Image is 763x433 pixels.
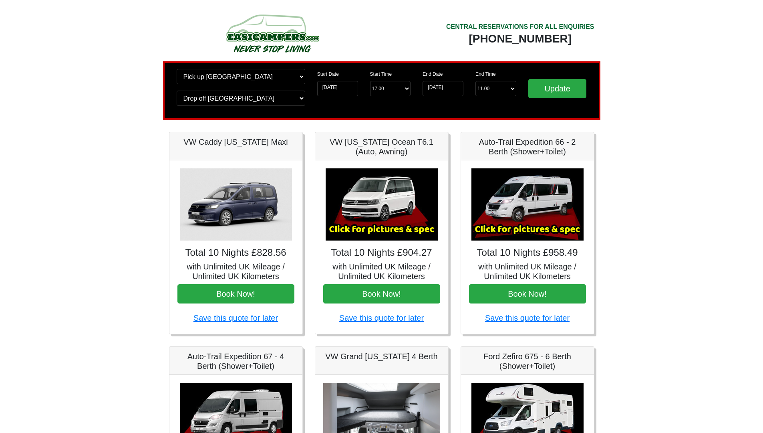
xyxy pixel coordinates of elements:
div: [PHONE_NUMBER] [446,32,594,46]
a: Save this quote for later [485,314,570,322]
h5: with Unlimited UK Mileage / Unlimited UK Kilometers [177,262,294,281]
img: VW California Ocean T6.1 (Auto, Awning) [326,168,438,241]
img: Auto-Trail Expedition 66 - 2 Berth (Shower+Toilet) [471,168,584,241]
a: Save this quote for later [193,314,278,322]
h5: with Unlimited UK Mileage / Unlimited UK Kilometers [323,262,440,281]
h4: Total 10 Nights £828.56 [177,247,294,259]
h4: Total 10 Nights £958.49 [469,247,586,259]
input: Start Date [317,81,358,96]
input: Return Date [423,81,463,96]
h5: VW [US_STATE] Ocean T6.1 (Auto, Awning) [323,137,440,156]
img: campers-checkout-logo.png [196,11,348,55]
label: Start Date [317,71,339,78]
button: Book Now! [469,284,586,304]
h5: Ford Zefiro 675 - 6 Berth (Shower+Toilet) [469,352,586,371]
label: End Date [423,71,443,78]
label: Start Time [370,71,392,78]
h5: Auto-Trail Expedition 66 - 2 Berth (Shower+Toilet) [469,137,586,156]
h5: Auto-Trail Expedition 67 - 4 Berth (Shower+Toilet) [177,352,294,371]
h4: Total 10 Nights £904.27 [323,247,440,259]
h5: VW Grand [US_STATE] 4 Berth [323,352,440,361]
button: Book Now! [323,284,440,304]
div: CENTRAL RESERVATIONS FOR ALL ENQUIRIES [446,22,594,32]
a: Save this quote for later [339,314,424,322]
input: Update [528,79,587,98]
label: End Time [475,71,496,78]
button: Book Now! [177,284,294,304]
img: VW Caddy California Maxi [180,168,292,241]
h5: with Unlimited UK Mileage / Unlimited UK Kilometers [469,262,586,281]
h5: VW Caddy [US_STATE] Maxi [177,137,294,147]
